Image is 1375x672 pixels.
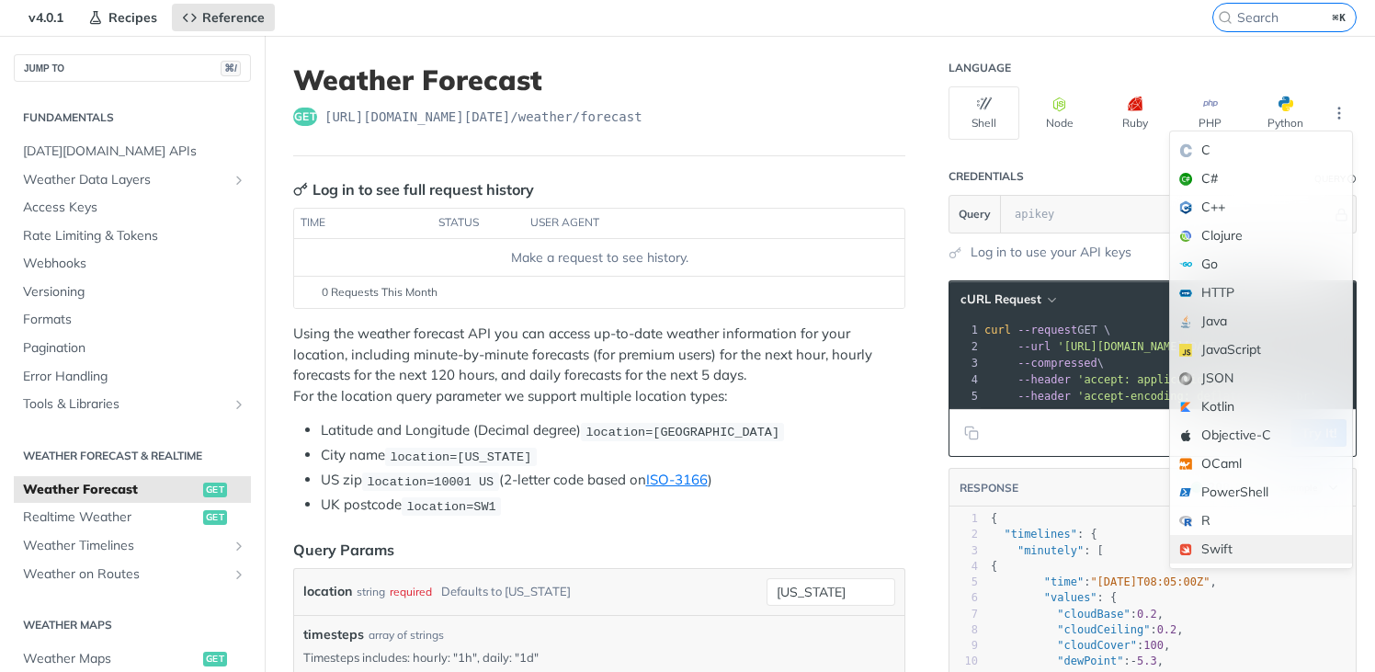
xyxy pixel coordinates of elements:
[959,419,984,447] button: Copy to clipboard
[14,109,251,126] h2: Fundamentals
[232,567,246,582] button: Show subpages for Weather on Routes
[14,504,251,531] a: Realtime Weatherget
[949,638,978,654] div: 9
[23,283,246,302] span: Versioning
[949,322,981,338] div: 1
[1250,86,1321,140] button: Python
[18,4,74,31] span: v4.0.1
[991,591,1117,604] span: : {
[949,61,1011,75] div: Language
[949,622,978,638] div: 8
[1017,390,1071,403] span: --header
[1004,528,1076,541] span: "timelines"
[1057,655,1123,667] span: "dewPoint"
[949,654,978,669] div: 10
[1017,373,1071,386] span: --header
[949,543,978,559] div: 3
[23,650,199,668] span: Weather Maps
[23,537,227,555] span: Weather Timelines
[441,578,571,605] div: Defaults to [US_STATE]
[14,222,251,250] a: Rate Limiting & Tokens
[14,561,251,588] a: Weather on RoutesShow subpages for Weather on Routes
[1170,336,1352,364] div: JavaScript
[1057,639,1137,652] span: "cloudCover"
[203,510,227,525] span: get
[1143,639,1164,652] span: 100
[232,539,246,553] button: Show subpages for Weather Timelines
[1170,393,1352,421] div: Kotlin
[1175,86,1245,140] button: PHP
[14,391,251,418] a: Tools & LibrariesShow subpages for Tools & Libraries
[1044,575,1084,588] span: "time"
[14,250,251,278] a: Webhooks
[321,420,905,441] li: Latitude and Longitude (Decimal degree)
[949,169,1024,184] div: Credentials
[1131,655,1137,667] span: -
[991,623,1184,636] span: : ,
[369,627,444,644] div: array of strings
[1170,222,1352,250] div: Clojure
[14,617,251,633] h2: Weather Maps
[14,306,251,334] a: Formats
[78,4,167,31] a: Recipes
[1170,193,1352,222] div: C++
[357,578,385,605] div: string
[1170,507,1352,535] div: R
[321,470,905,491] li: US zip (2-letter code based on )
[991,560,997,573] span: {
[585,425,779,439] span: location=[GEOGRAPHIC_DATA]
[960,291,1041,307] span: cURL Request
[390,578,432,605] div: required
[321,445,905,466] li: City name
[984,340,1237,353] span: \
[1017,357,1097,370] span: --compressed
[108,9,157,26] span: Recipes
[984,324,1011,336] span: curl
[293,324,905,406] p: Using the weather forecast API you can access up-to-date weather information for your location, i...
[23,481,199,499] span: Weather Forecast
[949,355,981,371] div: 3
[1157,623,1177,636] span: 0.2
[646,471,708,488] a: ISO-3166
[367,474,494,488] span: location=10001 US
[303,578,352,605] label: location
[1170,364,1352,393] div: JSON
[23,339,246,358] span: Pagination
[14,335,251,362] a: Pagination
[14,363,251,391] a: Error Handling
[14,194,251,222] a: Access Keys
[1017,340,1051,353] span: --url
[991,528,1097,541] span: : {
[1099,86,1170,140] button: Ruby
[14,476,251,504] a: Weather Forecastget
[23,227,246,245] span: Rate Limiting & Tokens
[1044,591,1097,604] span: "values"
[959,206,991,222] span: Query
[203,652,227,666] span: get
[1331,105,1347,121] svg: More ellipsis
[1170,450,1352,478] div: OCaml
[1170,307,1352,336] div: Java
[1170,421,1352,450] div: Objective-C
[432,209,524,238] th: status
[390,450,531,463] span: location=[US_STATE]
[23,171,227,189] span: Weather Data Layers
[202,9,265,26] span: Reference
[322,284,437,301] span: 0 Requests This Month
[949,196,1001,233] button: Query
[232,173,246,188] button: Show subpages for Weather Data Layers
[1137,608,1157,621] span: 0.2
[293,63,905,97] h1: Weather Forecast
[23,395,227,414] span: Tools & Libraries
[294,209,432,238] th: time
[293,539,394,561] div: Query Params
[1328,8,1351,27] kbd: ⌘K
[321,495,905,516] li: UK postcode
[1325,99,1353,127] button: More Languages
[1024,86,1095,140] button: Node
[23,508,199,527] span: Realtime Weather
[1170,279,1352,307] div: HTTP
[991,608,1164,621] span: : ,
[14,54,251,82] button: JUMP TO⌘/
[303,625,364,644] span: timesteps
